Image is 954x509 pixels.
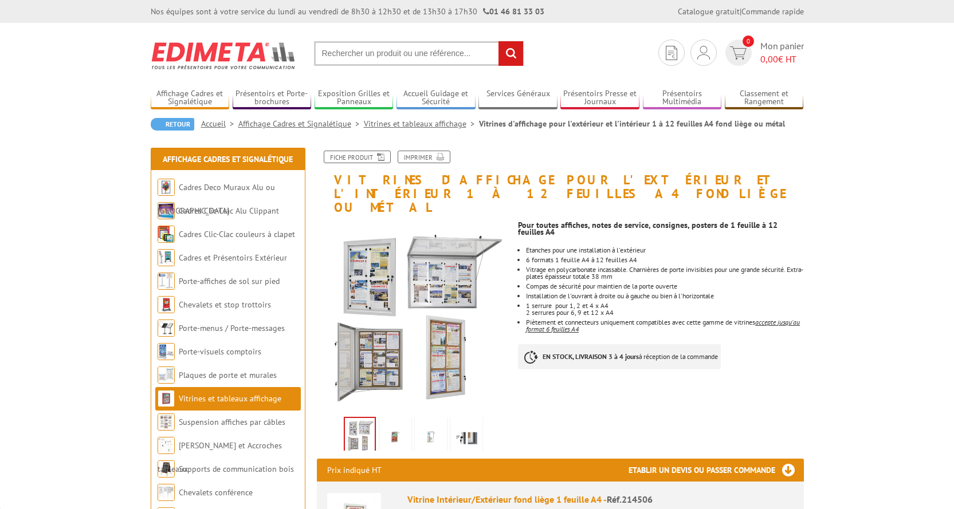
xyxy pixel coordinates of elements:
strong: Pour toutes affiches, notes de service, consignes, posters de 1 feuille à 12 feuilles A4 [518,220,778,237]
a: Présentoirs Multimédia [643,89,722,108]
img: Cadres et Présentoirs Extérieur [158,249,175,266]
a: Supports de communication bois [179,464,294,474]
li: Compas de sécurité pour maintien de la porte ouverte [526,283,803,290]
h1: Vitrines d'affichage pour l'extérieur et l'intérieur 1 à 12 feuilles A4 fond liège ou métal [308,151,812,215]
input: rechercher [498,41,523,66]
a: Services Généraux [478,89,558,108]
strong: EN STOCK, LIVRAISON 3 à 4 jours [543,352,639,361]
a: [PERSON_NAME] et Accroches tableaux [158,440,282,474]
img: Edimeta [151,34,297,77]
a: Vitrines et tableaux affichage [179,393,281,404]
a: Porte-visuels comptoirs [179,346,261,357]
a: Retour [151,118,194,131]
li: 6 formats 1 feuille A4 à 12 feuilles A4 [526,257,803,263]
img: Porte-visuels comptoirs [158,343,175,360]
span: 0,00 [760,53,778,65]
a: Cadres Deco Muraux Alu ou [GEOGRAPHIC_DATA] [158,182,275,216]
a: Vitrines et tableaux affichage [364,119,479,129]
a: Affichage Cadres et Signalétique [163,154,293,164]
a: Porte-menus / Porte-messages [179,323,285,333]
img: vitrines_d_affichage_214506_1.jpg [317,220,510,413]
div: | [678,6,804,17]
p: Etanches pour une installation à l'extérieur [526,247,803,254]
a: Imprimer [398,151,450,163]
img: Suspension affiches par câbles [158,413,175,431]
a: Classement et Rangement [725,89,804,108]
span: € HT [760,53,804,66]
li: 1 serrure pour 1, 2 et 4 x A4 2 serrures pour 6, 9 et 12 x A4 [526,302,803,316]
a: Affichage Cadres et Signalétique [238,119,364,129]
em: accepte jusqu'au format 6 feuilles A4 [526,318,800,333]
a: Affichage Cadres et Signalétique [151,89,230,108]
a: Cadres Clic-Clac couleurs à clapet [179,229,295,239]
a: devis rapide 0 Mon panier 0,00€ HT [723,40,804,66]
li: Vitrage en polycarbonate incassable. Charnières de porte invisibles pour une grande sécurité. Ext... [526,266,803,280]
img: Vitrines et tableaux affichage [158,390,175,407]
a: Commande rapide [741,6,804,17]
div: Vitrine Intérieur/Extérieur fond liège 1 feuille A4 - [407,493,794,506]
img: Porte-menus / Porte-messages [158,319,175,337]
img: Cimaises et Accroches tableaux [158,437,175,454]
p: à réception de la commande [518,344,721,369]
img: devis rapide [697,46,710,60]
img: devis rapide [666,46,677,60]
span: Réf.214506 [607,494,653,505]
a: Cadres et Présentoirs Extérieur [179,252,287,263]
a: Catalogue gratuit [678,6,740,17]
a: Chevalets conférence [179,487,253,498]
img: 214510_214511_1.jpg [382,419,409,455]
a: Accueil Guidage et Sécurité [396,89,476,108]
img: Chevalets et stop trottoirs [158,296,175,313]
img: devis rapide [730,46,747,60]
img: vitrines_d_affichage_214506_1.jpg [345,418,375,453]
li: Vitrines d'affichage pour l'extérieur et l'intérieur 1 à 12 feuilles A4 fond liège ou métal [479,118,785,129]
h3: Etablir un devis ou passer commande [629,459,804,482]
li: Installation de l'ouvrant à droite ou à gauche ou bien à l'horizontale [526,293,803,299]
a: Chevalets et stop trottoirs [179,299,271,310]
img: 214510_214511_2.jpg [417,419,445,455]
a: Plaques de porte et murales [179,370,277,380]
span: 0 [743,35,754,47]
a: Cadres Clic-Clac Alu Clippant [179,206,279,216]
a: Présentoirs et Porte-brochures [233,89,312,108]
span: Mon panier [760,40,804,66]
img: Porte-affiches de sol sur pied [158,273,175,290]
a: Fiche produit [324,151,391,163]
img: 214510_214511_3.jpg [453,419,480,455]
img: Plaques de porte et murales [158,366,175,384]
li: Piètement et connecteurs uniquement compatibles avec cette gamme de vitrines [526,319,803,333]
strong: 01 46 81 33 03 [483,6,544,17]
img: Chevalets conférence [158,484,175,501]
input: Rechercher un produit ou une référence... [314,41,524,66]
a: Présentoirs Presse et Journaux [560,89,639,108]
img: Cadres Deco Muraux Alu ou Bois [158,179,175,196]
a: Exposition Grilles et Panneaux [315,89,394,108]
img: Cadres Clic-Clac couleurs à clapet [158,226,175,243]
a: Porte-affiches de sol sur pied [179,276,280,286]
a: Suspension affiches par câbles [179,417,285,427]
div: Nos équipes sont à votre service du lundi au vendredi de 8h30 à 12h30 et de 13h30 à 17h30 [151,6,544,17]
a: Accueil [201,119,238,129]
p: Prix indiqué HT [327,459,382,482]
